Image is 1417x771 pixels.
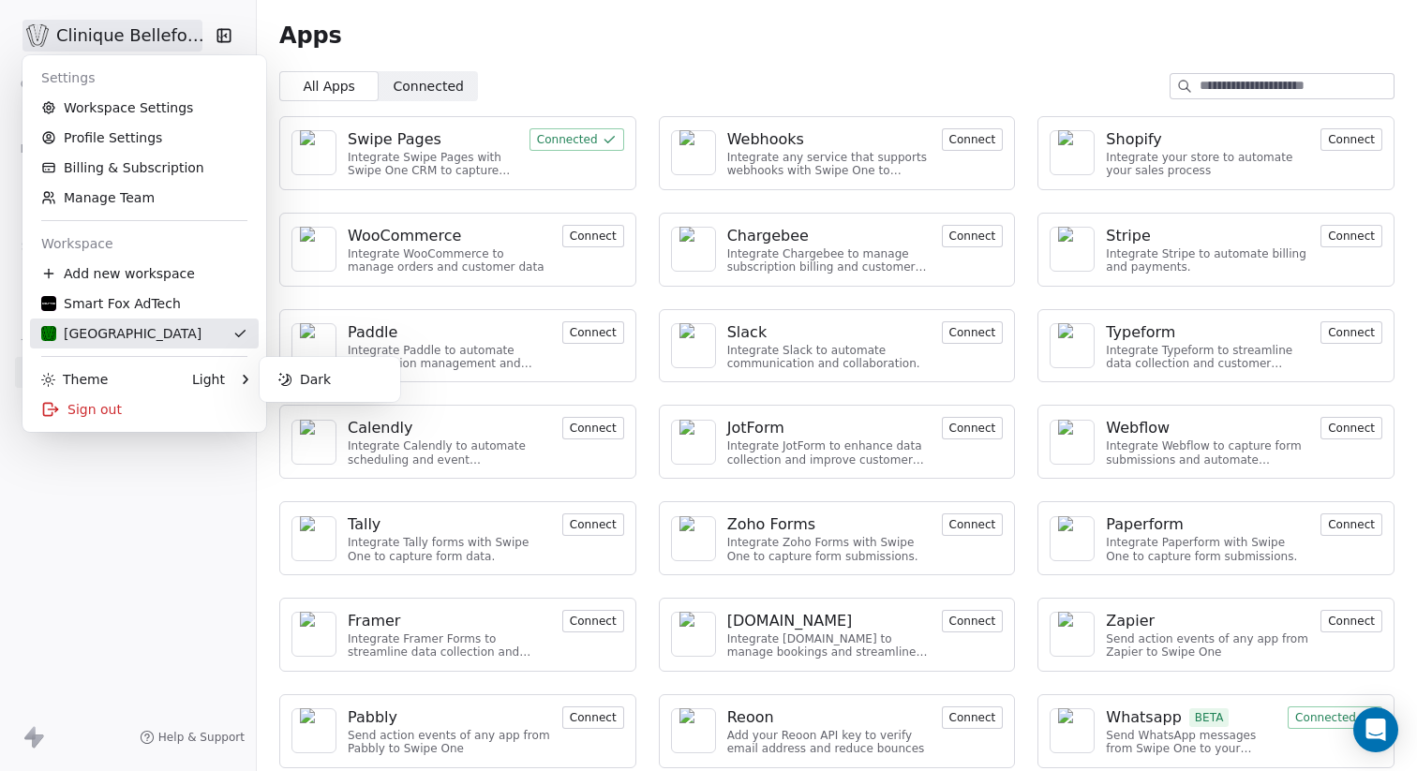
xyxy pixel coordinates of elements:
[41,324,201,343] div: [GEOGRAPHIC_DATA]
[192,370,225,389] div: Light
[41,370,108,389] div: Theme
[30,123,259,153] a: Profile Settings
[30,259,259,289] div: Add new workspace
[41,296,56,311] img: Logo%20500x500%20%20px.jpeg
[30,394,259,424] div: Sign out
[30,153,259,183] a: Billing & Subscription
[267,364,393,394] div: Dark
[41,326,56,341] img: Logo_Bellefontaine_Black.png
[30,63,259,93] div: Settings
[30,183,259,213] a: Manage Team
[41,294,181,313] div: Smart Fox AdTech
[30,93,259,123] a: Workspace Settings
[30,229,259,259] div: Workspace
